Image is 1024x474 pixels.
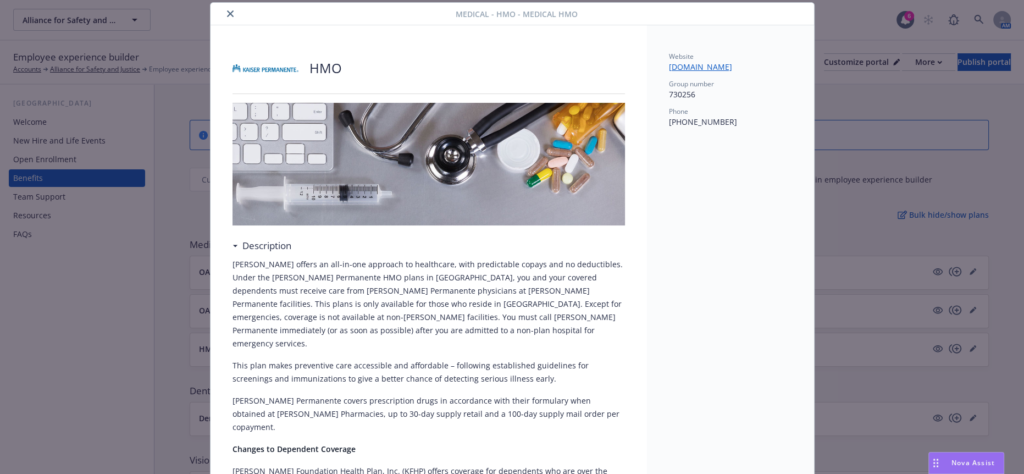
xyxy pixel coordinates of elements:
h3: Description [242,239,291,253]
span: Nova Assist [951,458,995,467]
span: Group number [669,79,714,89]
a: [DOMAIN_NAME] [669,62,741,72]
span: Website [669,52,694,61]
p: This plan makes preventive care accessible and affordable – following established guidelines for ... [233,359,625,385]
p: HMO [309,59,342,78]
div: Description [233,239,291,253]
button: Nova Assist [928,452,1004,474]
span: Medical - HMO - Medical HMO [456,8,578,20]
span: Phone [669,107,688,116]
p: 730256 [669,89,792,100]
p: [PERSON_NAME] offers an all-in-one approach to healthcare, with predictable copays and no deducti... [233,258,625,350]
strong: Changes to Dependent Coverage [233,444,356,454]
img: banner [233,103,625,225]
p: [PERSON_NAME] Permanente covers prescription drugs in accordance with their formulary when obtain... [233,394,625,434]
img: Kaiser Permanente Insurance Company [233,52,298,85]
p: [PHONE_NUMBER] [669,116,792,128]
div: Drag to move [929,453,943,473]
button: close [224,7,237,20]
